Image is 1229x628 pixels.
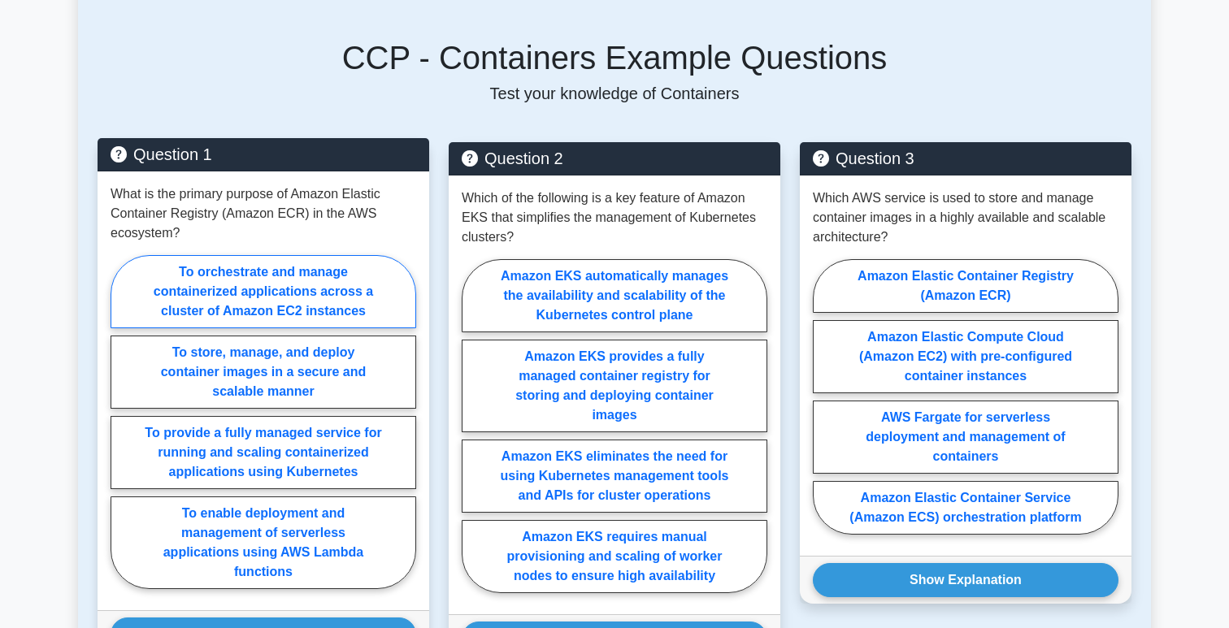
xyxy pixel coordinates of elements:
[813,563,1118,597] button: Show Explanation
[111,145,416,164] h5: Question 1
[98,38,1131,77] h5: CCP - Containers Example Questions
[462,149,767,168] h5: Question 2
[462,440,767,513] label: Amazon EKS eliminates the need for using Kubernetes management tools and APIs for cluster operations
[813,259,1118,313] label: Amazon Elastic Container Registry (Amazon ECR)
[813,188,1118,247] p: Which AWS service is used to store and manage container images in a highly available and scalable...
[813,401,1118,474] label: AWS Fargate for serverless deployment and management of containers
[111,496,416,589] label: To enable deployment and management of serverless applications using AWS Lambda functions
[98,84,1131,103] p: Test your knowledge of Containers
[462,340,767,432] label: Amazon EKS provides a fully managed container registry for storing and deploying container images
[813,481,1118,535] label: Amazon Elastic Container Service (Amazon ECS) orchestration platform
[462,520,767,593] label: Amazon EKS requires manual provisioning and scaling of worker nodes to ensure high availability
[111,184,416,243] p: What is the primary purpose of Amazon Elastic Container Registry (Amazon ECR) in the AWS ecosystem?
[462,188,767,247] p: Which of the following is a key feature of Amazon EKS that simplifies the management of Kubernete...
[111,416,416,489] label: To provide a fully managed service for running and scaling containerized applications using Kuber...
[813,320,1118,393] label: Amazon Elastic Compute Cloud (Amazon EC2) with pre-configured container instances
[111,255,416,328] label: To orchestrate and manage containerized applications across a cluster of Amazon EC2 instances
[813,149,1118,168] h5: Question 3
[111,336,416,409] label: To store, manage, and deploy container images in a secure and scalable manner
[462,259,767,332] label: Amazon EKS automatically manages the availability and scalability of the Kubernetes control plane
